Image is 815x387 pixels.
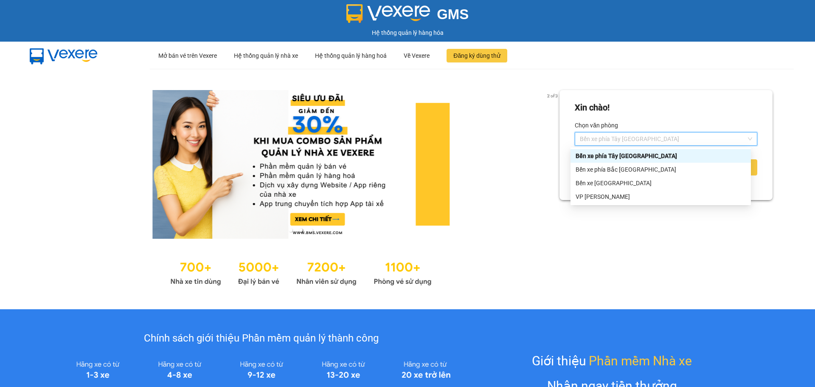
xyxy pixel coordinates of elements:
div: Xin chào! [575,101,610,114]
img: mbUUG5Q.png [21,42,106,70]
li: slide item 3 [309,229,313,232]
div: Bến xe [GEOGRAPHIC_DATA] [576,178,746,188]
li: slide item 2 [299,229,303,232]
div: Hệ thống quản lý nhà xe [234,42,298,69]
div: Bến xe phía Tây [GEOGRAPHIC_DATA] [576,151,746,161]
img: Statistics.png [170,256,432,288]
div: Bến xe Hoằng Hóa [570,176,751,190]
span: GMS [437,6,469,22]
div: VP Hoằng Kim [570,190,751,203]
div: Chính sách giới thiệu Phần mềm quản lý thành công [57,331,466,347]
div: Bến xe phía Bắc Thanh Hóa [570,163,751,176]
span: Bến xe phía Tây Thanh Hóa [580,133,752,145]
button: previous slide / item [42,90,54,239]
a: GMS [346,13,469,20]
div: Hệ thống quản lý hàng hoá [315,42,387,69]
div: Mở bán vé trên Vexere [158,42,217,69]
label: Chọn văn phòng [575,119,618,132]
p: 2 of 3 [545,90,559,101]
li: slide item 1 [289,229,292,232]
div: Giới thiệu [532,351,692,371]
span: Đăng ký dùng thử [453,51,500,60]
div: Bến xe phía Bắc [GEOGRAPHIC_DATA] [576,165,746,174]
div: Hệ thống quản lý hàng hóa [2,28,813,37]
div: Về Vexere [404,42,430,69]
button: next slide / item [548,90,559,239]
div: Bến xe phía Tây Thanh Hóa [570,149,751,163]
img: logo 2 [346,4,430,23]
div: VP [PERSON_NAME] [576,192,746,201]
span: Phần mềm Nhà xe [589,351,692,371]
button: Đăng ký dùng thử [447,49,507,62]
